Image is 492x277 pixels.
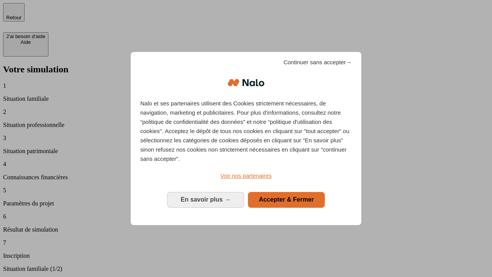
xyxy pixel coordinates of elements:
div: Bienvenue chez Nalo Gestion du consentement [131,52,361,225]
img: Logo [228,71,264,94]
span: Voir nos partenaires [220,172,271,179]
a: Voir nos partenaires [140,171,352,180]
button: Accepter & Fermer: Accepter notre traitement des données et fermer [248,192,325,207]
button: En savoir plus: Configurer vos consentements [167,192,244,207]
span: En savoir plus → [181,196,231,203]
span: Continuer sans accepter→ [283,58,352,67]
p: Nalo et ses partenaires utilisent des Cookies strictement nécessaires, de navigation, marketing e... [140,99,352,164]
span: Accepter & Fermer [259,196,314,203]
